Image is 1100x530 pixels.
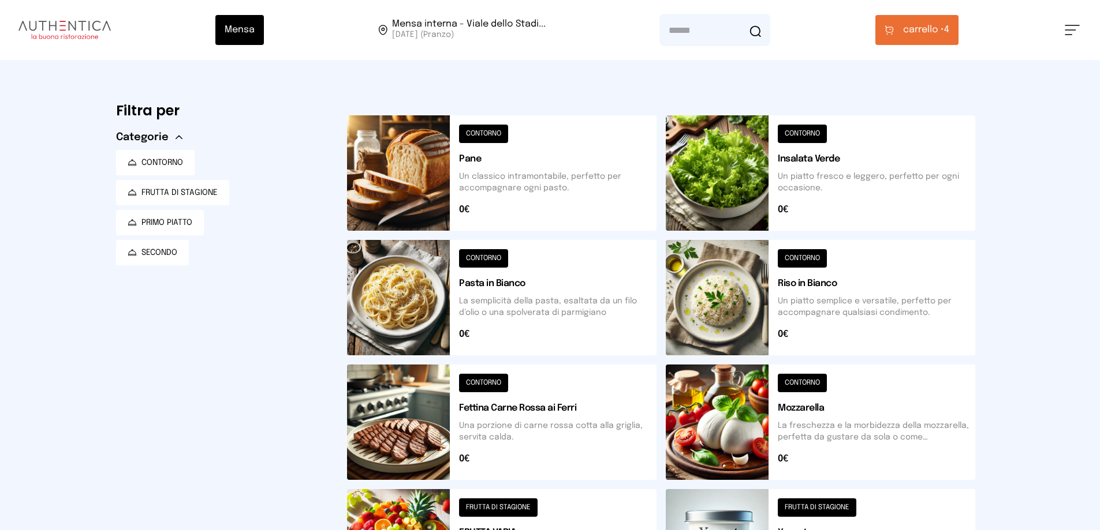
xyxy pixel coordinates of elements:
span: PRIMO PIATTO [141,217,192,228]
button: carrello •4 [875,15,959,45]
span: SECONDO [141,247,177,258]
span: Categorie [116,129,169,145]
span: carrello • [903,23,944,37]
h6: Filtra per [116,102,329,120]
span: Viale dello Stadio, 77, 05100 Terni TR, Italia [392,20,546,40]
button: PRIMO PIATTO [116,210,204,235]
img: logo.8f33a47.png [18,21,111,39]
button: FRUTTA DI STAGIONE [116,180,229,205]
button: Mensa [215,15,264,45]
button: SECONDO [116,240,189,265]
button: Categorie [116,129,182,145]
button: CONTORNO [116,150,195,175]
span: 4 [903,23,949,37]
span: CONTORNO [141,157,183,168]
span: FRUTTA DI STAGIONE [141,187,218,198]
span: [DATE] (Pranzo) [392,29,546,40]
